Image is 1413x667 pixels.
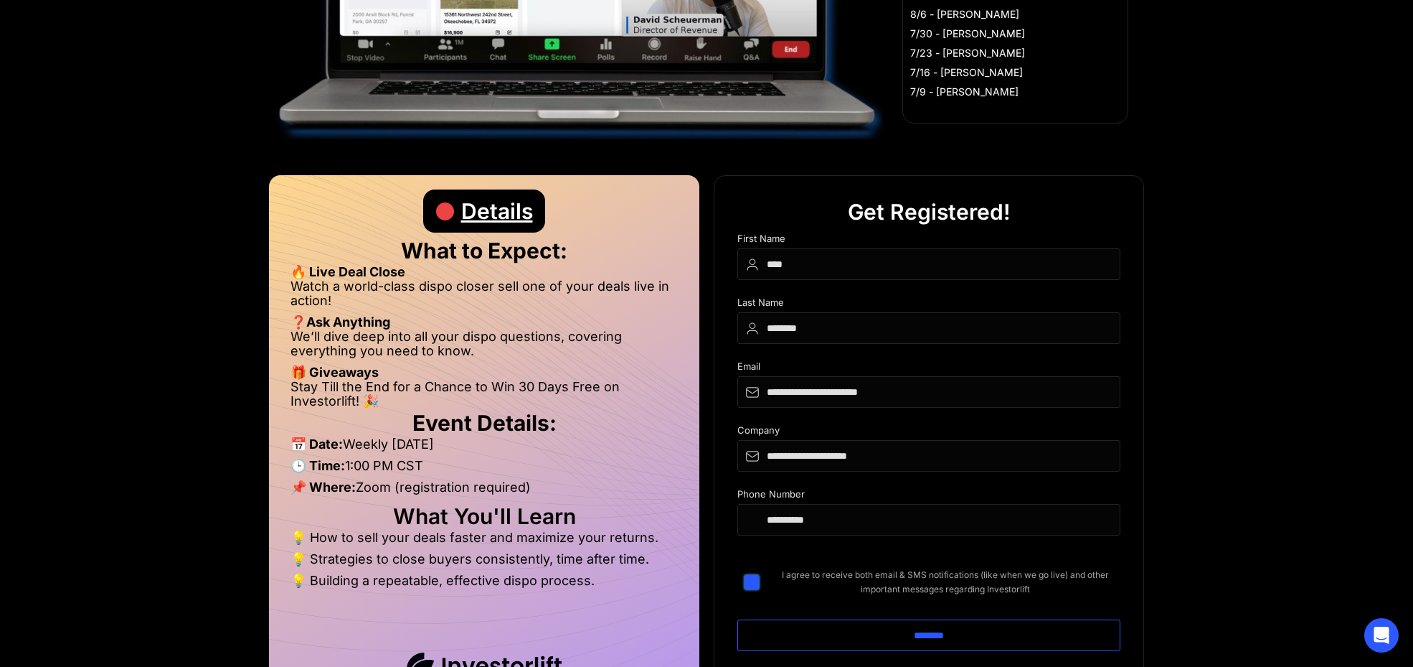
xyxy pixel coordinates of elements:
div: Get Registered! [848,190,1011,233]
li: Stay Till the End for a Chance to Win 30 Days Free on Investorlift! 🎉 [290,380,678,409]
li: 💡 How to sell your deals faster and maximize your returns. [290,531,678,552]
li: 💡 Building a repeatable, effective dispo process. [290,574,678,588]
span: I agree to receive both email & SMS notifications (like when we go live) and other important mess... [770,568,1120,597]
div: Details [461,190,533,233]
strong: ❓Ask Anything [290,314,390,330]
strong: 🔥 Live Deal Close [290,264,405,279]
div: Phone Number [737,489,1120,504]
div: Open Intercom Messenger [1364,618,1399,653]
strong: 🎁 Giveaways [290,365,379,380]
li: We’ll dive deep into all your dispo questions, covering everything you need to know. [290,330,678,365]
h2: What You'll Learn [290,509,678,523]
strong: What to Expect: [401,238,567,263]
div: Email [737,361,1120,376]
strong: Event Details: [412,410,557,436]
li: 1:00 PM CST [290,459,678,480]
strong: 📅 Date: [290,437,343,452]
div: First Name [737,233,1120,248]
div: Last Name [737,297,1120,312]
li: Watch a world-class dispo closer sell one of your deals live in action! [290,279,678,315]
li: Zoom (registration required) [290,480,678,502]
strong: 📌 Where: [290,480,356,495]
strong: 🕒 Time: [290,458,345,473]
li: Weekly [DATE] [290,437,678,459]
li: 💡 Strategies to close buyers consistently, time after time. [290,552,678,574]
div: Company [737,425,1120,440]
